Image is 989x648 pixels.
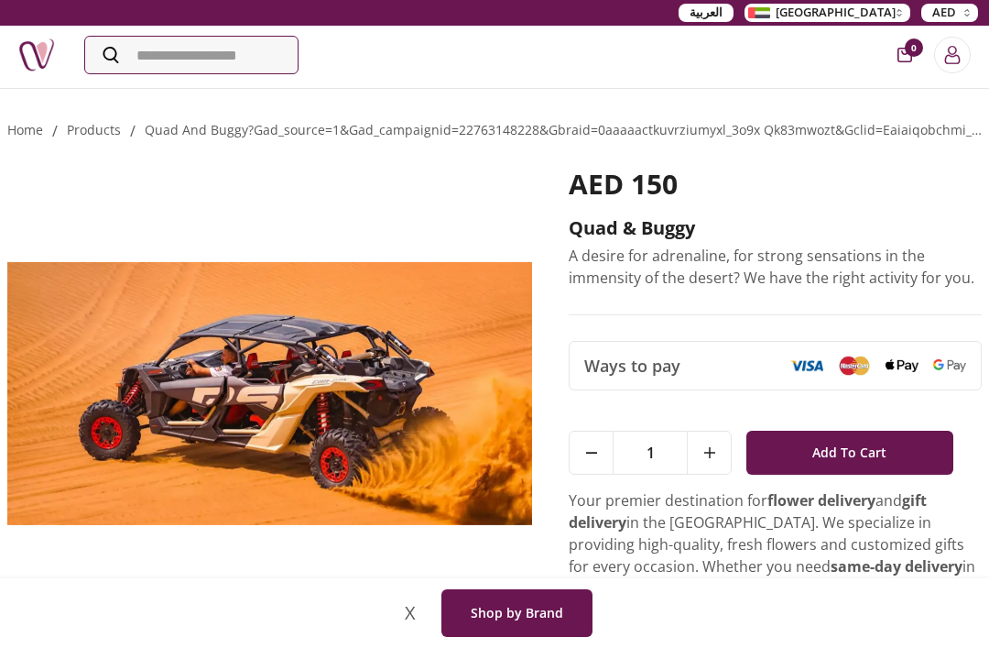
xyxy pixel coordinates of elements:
[746,431,952,475] button: Add To Cart
[897,48,912,62] button: cart-button
[584,353,680,379] span: Ways to pay
[838,356,871,375] img: Mastercard
[767,490,875,511] strong: flower delivery
[690,4,723,22] span: العربية
[744,4,910,22] button: [GEOGRAPHIC_DATA]
[67,121,121,138] a: products
[85,37,298,73] input: Search
[776,4,896,22] span: [GEOGRAPHIC_DATA]
[932,4,956,22] span: AED
[790,359,823,372] img: Visa
[569,245,982,289] p: A desire for adrenaline, for strong sensations in the immensity of the desert? We have the right ...
[831,556,962,577] strong: same-day delivery
[397,602,423,624] span: X
[933,359,966,372] img: Google Pay
[7,168,532,620] img: Quad & Buggy
[921,4,978,22] button: AED
[18,37,55,73] img: Nigwa-uae-gifts
[130,120,136,142] li: /
[7,121,43,138] a: Home
[886,359,918,373] img: Apple Pay
[748,7,770,18] img: Arabic_dztd3n.png
[52,120,58,142] li: /
[569,215,982,241] h2: Quad & Buggy
[441,589,592,637] button: Shop by Brand
[614,432,687,474] span: 1
[812,436,886,469] span: Add To Cart
[905,38,923,57] span: 0
[430,589,592,637] a: Shop by Brand
[569,165,678,203] span: AED 150
[934,37,971,73] button: Login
